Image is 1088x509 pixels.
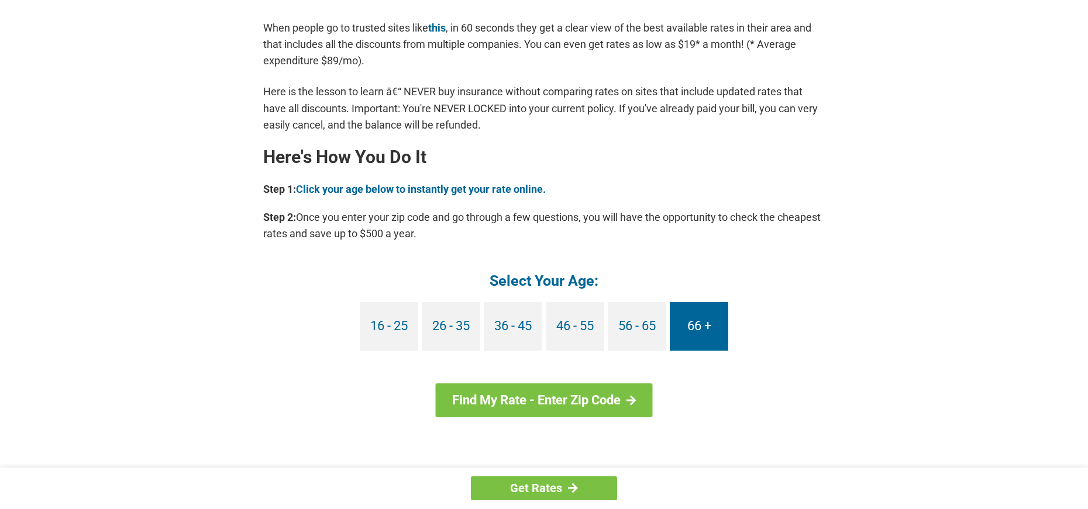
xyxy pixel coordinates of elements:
a: 26 - 35 [422,302,480,351]
a: Get Rates [471,476,617,500]
p: Once you enter your zip code and go through a few questions, you will have the opportunity to che... [263,209,825,242]
a: 36 - 45 [484,302,542,351]
h4: Select Your Age: [263,271,825,290]
b: Step 2: [263,211,296,223]
a: Click your age below to instantly get your rate online. [296,183,546,195]
h2: Here's How You Do It [263,148,825,167]
a: 56 - 65 [608,302,666,351]
a: 66 + [670,302,728,351]
a: Find My Rate - Enter Zip Code [436,383,653,417]
p: When people go to trusted sites like , in 60 seconds they get a clear view of the best available ... [263,20,825,69]
p: Here is the lesson to learn â€“ NEVER buy insurance without comparing rates on sites that include... [263,84,825,133]
a: this [428,22,446,34]
a: 16 - 25 [360,302,418,351]
a: 46 - 55 [546,302,604,351]
b: Step 1: [263,183,296,195]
